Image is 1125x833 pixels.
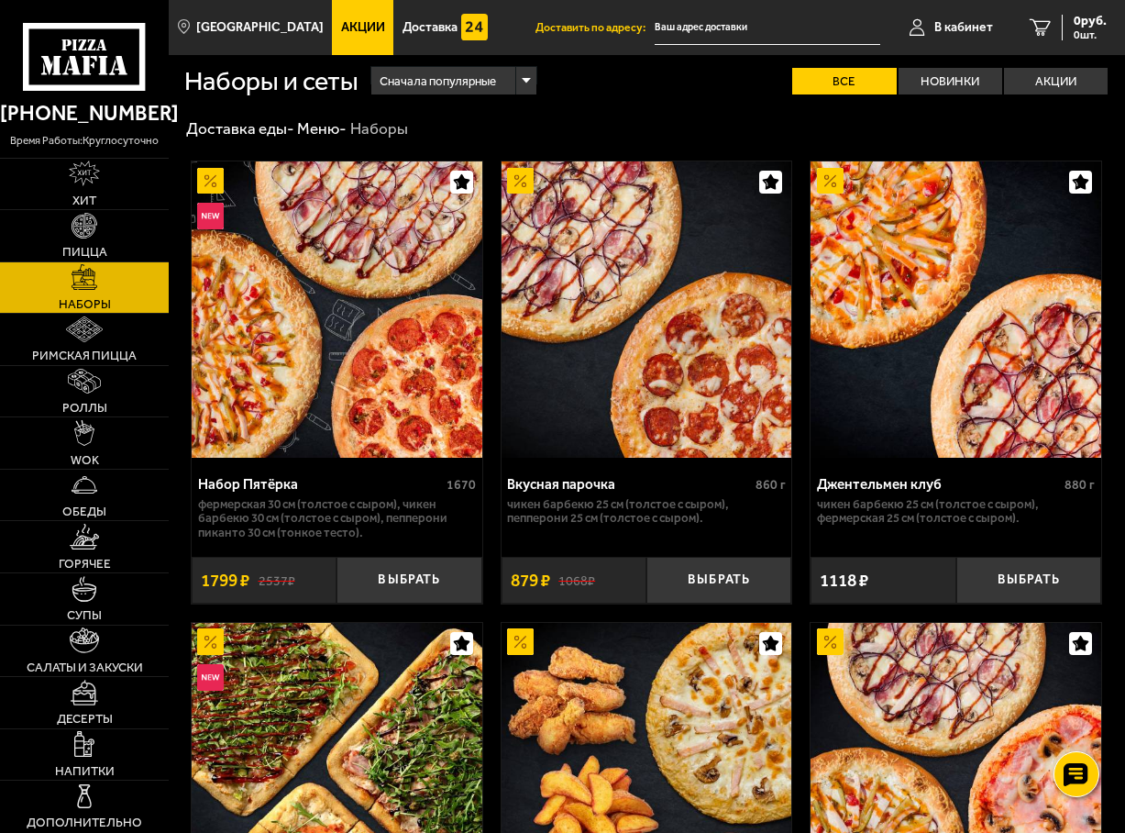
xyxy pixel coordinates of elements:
[201,572,249,589] span: 1799 ₽
[646,557,791,604] button: Выбрать
[197,168,224,194] img: Акционный
[341,21,385,34] span: Акции
[502,161,792,458] a: АкционныйВкусная парочка
[57,713,113,726] span: Десерты
[655,11,879,45] input: Ваш адрес доставки
[71,454,99,467] span: WOK
[403,21,458,34] span: Доставка
[350,118,408,139] div: Наборы
[507,497,785,526] p: Чикен Барбекю 25 см (толстое с сыром), Пепперони 25 см (толстое с сыром).
[511,572,550,589] span: 879 ₽
[32,350,137,362] span: Римская пицца
[792,68,896,94] label: Все
[817,628,844,655] img: Акционный
[507,476,750,493] div: Вкусная парочка
[655,11,879,45] span: улица Кораблестроителей, 40к1
[297,119,347,138] a: Меню-
[196,21,324,34] span: [GEOGRAPHIC_DATA]
[811,161,1101,458] img: Джентельмен клуб
[1074,29,1107,40] span: 0 шт.
[197,628,224,655] img: Акционный
[380,64,496,97] span: Сначала популярные
[72,194,96,207] span: Хит
[756,477,786,493] span: 860 г
[899,68,1002,94] label: Новинки
[558,572,595,589] s: 1068 ₽
[507,628,534,655] img: Акционный
[67,609,102,622] span: Супы
[62,246,107,259] span: Пицца
[1074,15,1107,28] span: 0 руб.
[259,572,295,589] s: 2537 ₽
[62,505,106,518] span: Обеды
[817,168,844,194] img: Акционный
[1064,477,1095,493] span: 880 г
[192,161,482,458] img: Набор Пятёрка
[934,21,993,34] span: В кабинет
[535,22,655,33] span: Доставить по адресу:
[62,402,107,415] span: Роллы
[956,557,1101,604] button: Выбрать
[27,661,143,674] span: Салаты и закуски
[502,161,792,458] img: Вкусная парочка
[59,298,111,311] span: Наборы
[59,558,111,571] span: Горячее
[197,664,224,691] img: Новинка
[197,203,224,229] img: Новинка
[336,557,481,604] button: Выбрать
[447,477,476,493] span: 1670
[1004,68,1108,94] label: Акции
[192,161,482,458] a: АкционныйНовинкаНабор Пятёрка
[507,168,534,194] img: Акционный
[817,476,1060,493] div: Джентельмен клуб
[817,497,1095,526] p: Чикен Барбекю 25 см (толстое с сыром), Фермерская 25 см (толстое с сыром).
[820,572,868,589] span: 1118 ₽
[186,119,294,138] a: Доставка еды-
[461,14,488,40] img: 15daf4d41897b9f0e9f617042186c801.svg
[184,68,358,94] h1: Наборы и сеты
[198,476,442,493] div: Набор Пятёрка
[27,816,142,829] span: Дополнительно
[198,497,476,539] p: Фермерская 30 см (толстое с сыром), Чикен Барбекю 30 см (толстое с сыром), Пепперони Пиканто 30 с...
[811,161,1101,458] a: АкционныйДжентельмен клуб
[55,765,115,778] span: Напитки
